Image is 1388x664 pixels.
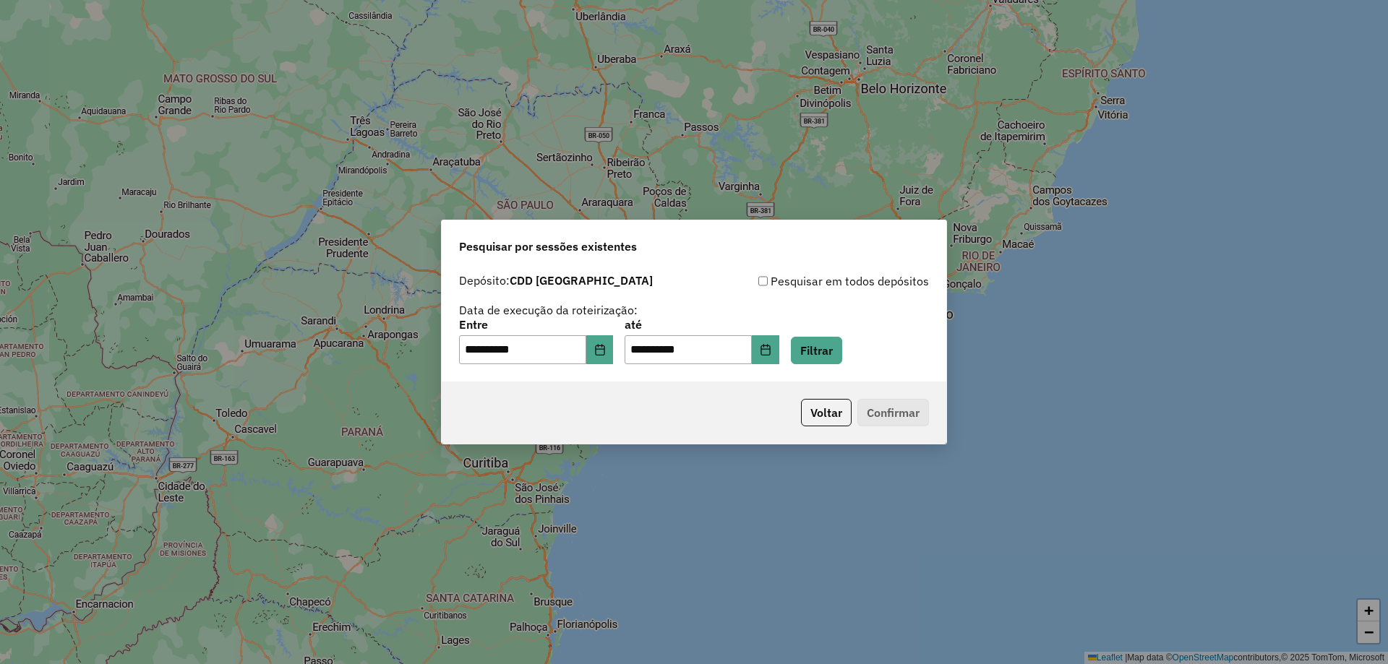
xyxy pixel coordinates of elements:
[510,273,653,288] strong: CDD [GEOGRAPHIC_DATA]
[625,316,779,333] label: até
[459,301,638,319] label: Data de execução da roteirização:
[586,335,614,364] button: Choose Date
[791,337,842,364] button: Filtrar
[459,272,653,289] label: Depósito:
[694,272,929,290] div: Pesquisar em todos depósitos
[459,238,637,255] span: Pesquisar por sessões existentes
[801,399,852,426] button: Voltar
[459,316,613,333] label: Entre
[752,335,779,364] button: Choose Date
